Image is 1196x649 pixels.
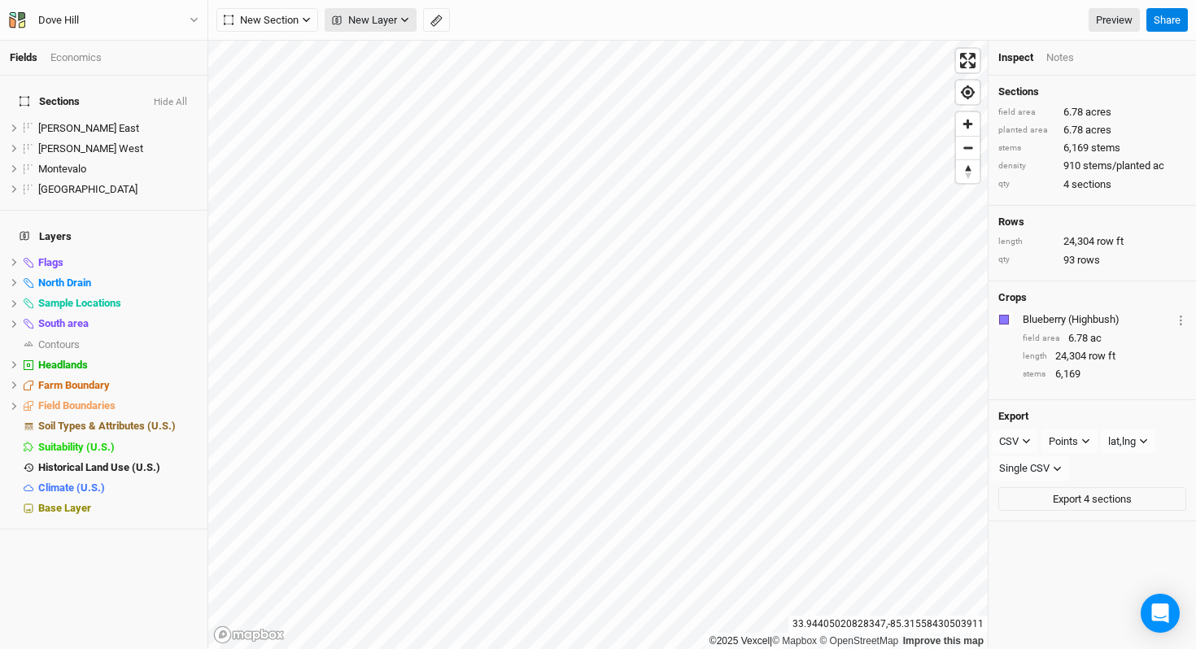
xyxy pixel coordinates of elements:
[38,441,198,454] div: Suitability (U.S.)
[998,123,1186,137] div: 6.78
[998,254,1055,266] div: qty
[998,105,1186,120] div: 6.78
[998,236,1055,248] div: length
[1023,331,1186,346] div: 6.78
[38,420,176,432] span: Soil Types & Attributes (U.S.)
[999,460,1050,477] div: Single CSV
[1049,433,1078,450] div: Points
[709,633,984,649] div: |
[224,12,299,28] span: New Section
[903,635,984,647] a: Improve this map
[998,85,1186,98] h4: Sections
[1085,123,1111,137] span: acres
[956,81,980,104] button: Find my location
[38,379,198,392] div: Farm Boundary
[38,142,143,155] span: [PERSON_NAME] West
[998,487,1186,512] button: Export 4 sections
[1090,331,1102,346] span: ac
[38,399,198,412] div: Field Boundaries
[38,502,198,515] div: Base Layer
[38,122,198,135] div: Lyerly East
[1089,349,1115,364] span: row ft
[992,456,1069,481] button: Single CSV
[956,112,980,136] button: Zoom in
[1023,367,1186,381] div: 6,169
[1023,333,1060,345] div: field area
[998,159,1186,173] div: 910
[38,359,198,372] div: Headlands
[38,256,198,269] div: Flags
[38,163,198,176] div: Montevalo
[998,141,1186,155] div: 6,169
[10,220,198,253] h4: Layers
[20,95,80,108] span: Sections
[325,8,417,33] button: New Layer
[38,12,79,28] div: Dove Hill
[1083,159,1164,173] span: stems/planted ac
[998,124,1055,137] div: planted area
[38,297,198,310] div: Sample Locations
[38,122,139,134] span: [PERSON_NAME] East
[38,256,63,268] span: Flags
[1085,105,1111,120] span: acres
[38,481,198,494] div: Climate (U.S.)
[956,137,980,159] span: Zoom out
[332,12,397,28] span: New Layer
[998,177,1186,192] div: 4
[38,338,198,351] div: Contours
[1146,8,1188,33] button: Share
[1041,429,1098,454] button: Points
[38,420,198,433] div: Soil Types & Attributes (U.S.)
[423,8,450,33] button: Shortcut: M
[38,461,160,473] span: Historical Land Use (U.S.)
[1089,8,1140,33] a: Preview
[998,216,1186,229] h4: Rows
[38,142,198,155] div: Lyerly West
[38,481,105,494] span: Climate (U.S.)
[153,97,188,108] button: Hide All
[38,379,110,391] span: Farm Boundary
[998,253,1186,268] div: 93
[1023,312,1172,327] div: Blueberry (Highbush)
[998,142,1055,155] div: stems
[956,159,980,183] button: Reset bearing to north
[38,183,198,196] div: Pond Field
[1091,141,1120,155] span: stems
[1023,349,1186,364] div: 24,304
[1077,253,1100,268] span: rows
[999,433,1019,450] div: CSV
[10,51,37,63] a: Fields
[709,635,770,647] a: ©2025 Vexcel
[38,277,91,289] span: North Drain
[998,178,1055,190] div: qty
[38,338,80,351] span: Contours
[1046,50,1074,65] div: Notes
[38,359,88,371] span: Headlands
[1141,594,1180,633] div: Open Intercom Messenger
[38,461,198,474] div: Historical Land Use (U.S.)
[1097,234,1124,249] span: row ft
[998,50,1033,65] div: Inspect
[788,616,988,633] div: 33.94405020828347 , -85.31558430503911
[998,234,1186,249] div: 24,304
[213,625,285,644] a: Mapbox logo
[38,297,121,309] span: Sample Locations
[38,502,91,514] span: Base Layer
[998,107,1055,119] div: field area
[998,160,1055,172] div: density
[38,317,198,330] div: South area
[38,441,115,453] span: Suitability (U.S.)
[1023,351,1047,363] div: length
[208,41,988,649] canvas: Map
[998,410,1186,423] h4: Export
[998,291,1027,304] h4: Crops
[956,136,980,159] button: Zoom out
[956,160,980,183] span: Reset bearing to north
[956,49,980,72] button: Enter fullscreen
[1108,433,1136,450] div: lat,lng
[1072,177,1111,192] span: sections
